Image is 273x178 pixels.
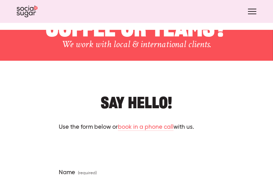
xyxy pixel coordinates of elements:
h2: Say hello! [59,88,215,110]
img: SocialSugar [17,6,38,17]
h1: COFFEE OR TEAMS? [33,10,240,39]
span: Name [59,169,75,176]
span: (required) [78,171,97,175]
p: Use the form below or with us. [59,123,215,132]
h3: We work with local & international clients. [33,39,240,50]
button: Open navigation menu [245,6,259,17]
a: book in a phone call [118,124,174,131]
